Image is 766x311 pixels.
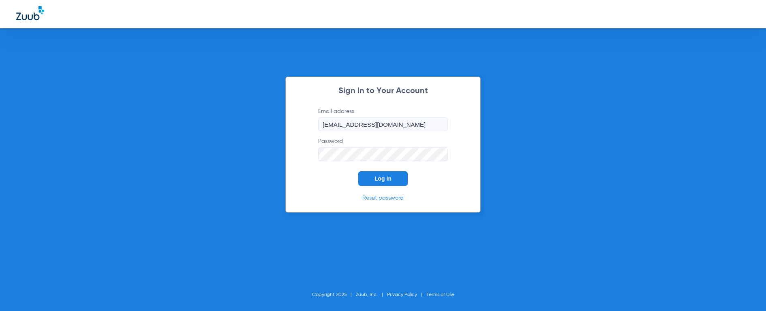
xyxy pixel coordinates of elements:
[16,6,44,20] img: Zuub Logo
[318,107,448,131] label: Email address
[318,147,448,161] input: Password
[725,272,766,311] iframe: Chat Widget
[387,292,417,297] a: Privacy Policy
[318,117,448,131] input: Email address
[362,195,404,201] a: Reset password
[318,137,448,161] label: Password
[358,171,408,186] button: Log In
[312,291,356,299] li: Copyright 2025
[306,87,460,95] h2: Sign In to Your Account
[356,291,387,299] li: Zuub, Inc.
[374,175,392,182] span: Log In
[426,292,454,297] a: Terms of Use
